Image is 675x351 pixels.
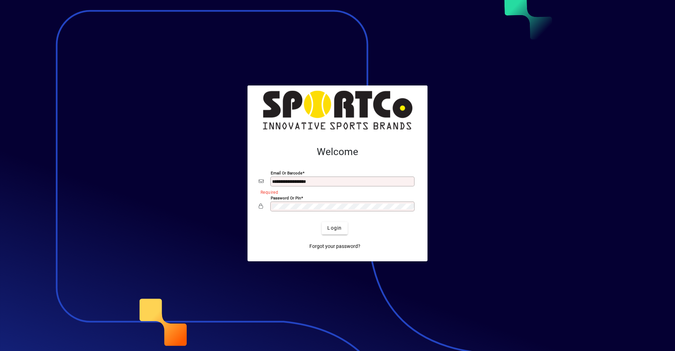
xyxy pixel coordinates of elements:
[309,243,360,250] span: Forgot your password?
[307,240,363,253] a: Forgot your password?
[271,195,301,200] mat-label: Password or Pin
[271,170,302,175] mat-label: Email or Barcode
[322,222,347,235] button: Login
[259,146,416,158] h2: Welcome
[327,224,342,232] span: Login
[261,188,411,196] mat-error: Required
